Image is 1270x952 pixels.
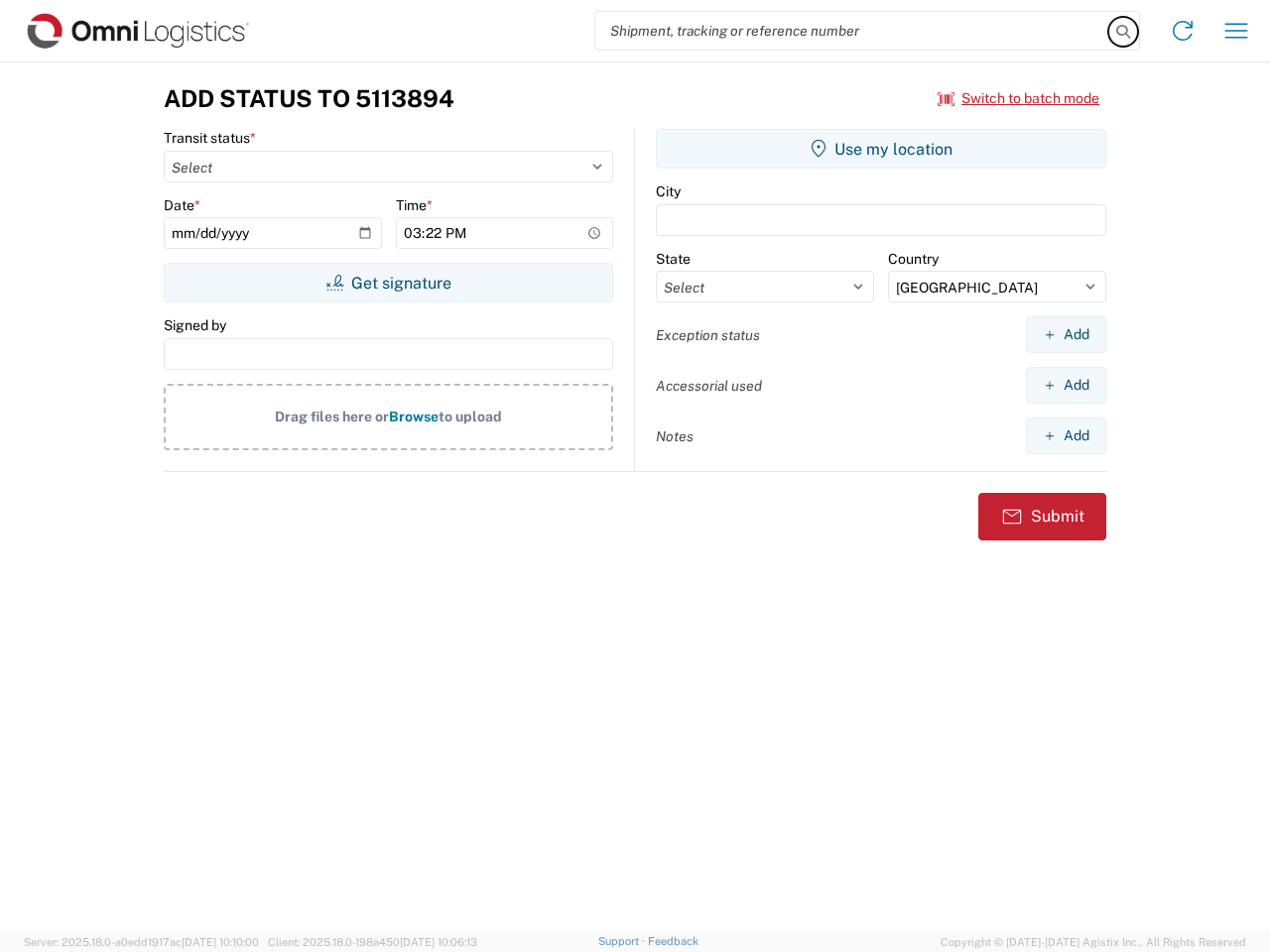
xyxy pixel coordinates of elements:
button: Get signature [164,263,613,302]
label: Transit status [164,129,256,147]
button: Switch to batch mode [938,82,1099,115]
label: Country [888,250,939,268]
label: Time [396,196,433,214]
label: Accessorial used [656,377,762,395]
label: Signed by [164,316,226,334]
span: [DATE] 10:10:00 [182,936,259,948]
span: Browse [389,409,439,424]
label: Notes [656,427,694,445]
span: [DATE] 10:06:13 [400,936,477,948]
span: Server: 2025.18.0-a0edd1917ac [24,936,259,948]
input: Shipment, tracking or reference number [595,12,1109,50]
button: Add [1026,417,1106,454]
label: City [656,182,681,200]
h3: Add Status to 5113894 [164,84,454,113]
span: Drag files here or [275,409,389,424]
button: Add [1026,367,1106,404]
label: State [656,250,691,268]
button: Add [1026,316,1106,353]
label: Exception status [656,326,760,344]
span: Client: 2025.18.0-198a450 [268,936,477,948]
span: to upload [439,409,502,424]
label: Date [164,196,200,214]
span: Copyright © [DATE]-[DATE] Agistix Inc., All Rights Reserved [941,933,1246,951]
a: Support [598,935,648,947]
button: Submit [978,493,1106,540]
button: Use my location [656,129,1106,169]
a: Feedback [648,935,698,947]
